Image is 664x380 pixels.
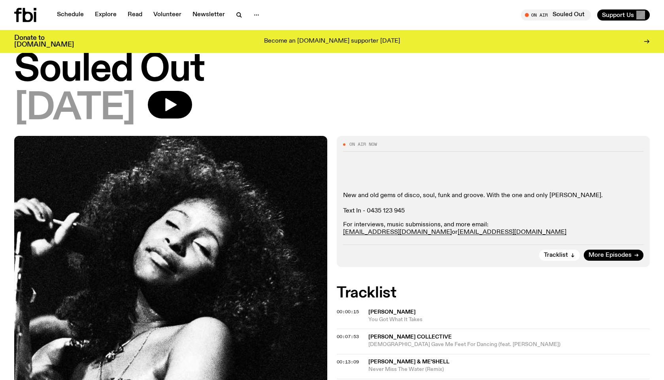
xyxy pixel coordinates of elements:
p: Become an [DOMAIN_NAME] supporter [DATE] [264,38,400,45]
span: Never Miss The Water (Remix) [368,366,650,373]
span: [PERSON_NAME] & Me'Shell [368,359,449,365]
h2: Tracklist [337,286,650,300]
p: For interviews, music submissions, and more email: or [343,221,643,236]
a: Schedule [52,9,89,21]
span: Tracklist [544,252,568,258]
h1: Souled Out [14,52,650,88]
button: On AirSouled Out [521,9,591,21]
a: [EMAIL_ADDRESS][DOMAIN_NAME] [343,229,452,235]
a: Newsletter [188,9,230,21]
span: [PERSON_NAME] [368,309,416,315]
span: [DEMOGRAPHIC_DATA] Gave Me Feet For Dancing (feat. [PERSON_NAME]) [368,341,650,348]
p: New and old gems of disco, soul, funk and groove. With the one and only [PERSON_NAME]. Text In - ... [343,192,643,215]
span: [PERSON_NAME] Collective [368,334,452,340]
span: 00:07:53 [337,333,359,340]
span: [DATE] [14,91,135,126]
span: 00:13:09 [337,359,359,365]
span: More Episodes [589,252,632,258]
a: Explore [90,9,121,21]
span: 00:00:15 [337,309,359,315]
a: Volunteer [149,9,186,21]
h3: Donate to [DOMAIN_NAME] [14,35,74,48]
a: [EMAIL_ADDRESS][DOMAIN_NAME] [458,229,566,235]
span: You Got What It Takes [368,316,650,324]
a: Read [123,9,147,21]
button: Support Us [597,9,650,21]
span: On Air Now [349,142,377,147]
a: More Episodes [584,250,643,261]
button: Tracklist [539,250,580,261]
span: Support Us [602,11,634,19]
